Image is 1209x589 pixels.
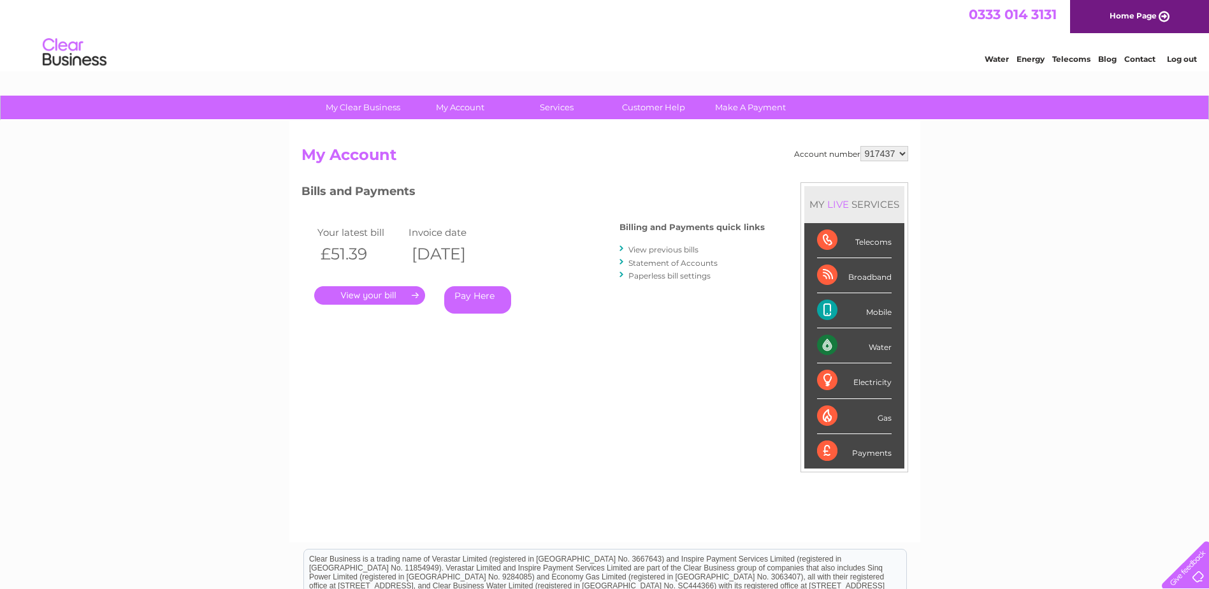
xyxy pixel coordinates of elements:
[314,286,425,305] a: .
[42,33,107,72] img: logo.png
[817,293,892,328] div: Mobile
[619,222,765,232] h4: Billing and Payments quick links
[628,271,711,280] a: Paperless bill settings
[405,241,497,267] th: [DATE]
[310,96,416,119] a: My Clear Business
[698,96,803,119] a: Make A Payment
[504,96,609,119] a: Services
[817,223,892,258] div: Telecoms
[628,245,699,254] a: View previous bills
[301,182,765,205] h3: Bills and Payments
[314,241,406,267] th: £51.39
[628,258,718,268] a: Statement of Accounts
[444,286,511,314] a: Pay Here
[817,258,892,293] div: Broadband
[969,6,1057,22] a: 0333 014 3131
[304,7,906,62] div: Clear Business is a trading name of Verastar Limited (registered in [GEOGRAPHIC_DATA] No. 3667643...
[794,146,908,161] div: Account number
[1167,54,1197,64] a: Log out
[804,186,904,222] div: MY SERVICES
[817,328,892,363] div: Water
[601,96,706,119] a: Customer Help
[985,54,1009,64] a: Water
[825,198,851,210] div: LIVE
[407,96,512,119] a: My Account
[817,434,892,469] div: Payments
[1098,54,1117,64] a: Blog
[1124,54,1155,64] a: Contact
[1017,54,1045,64] a: Energy
[405,224,497,241] td: Invoice date
[817,363,892,398] div: Electricity
[1052,54,1090,64] a: Telecoms
[301,146,908,170] h2: My Account
[314,224,406,241] td: Your latest bill
[817,399,892,434] div: Gas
